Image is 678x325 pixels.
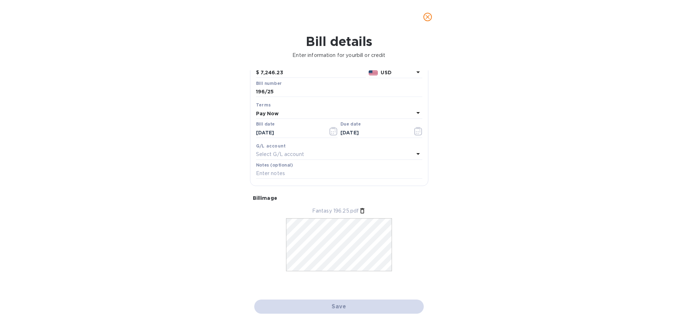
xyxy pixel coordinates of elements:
b: USD [381,70,391,75]
label: Due date [340,122,361,127]
input: Enter bill number [256,87,422,97]
p: Select G/L account [256,151,304,158]
p: Fantasy 196.25.pdf [312,207,359,215]
h1: Bill details [6,34,672,49]
b: G/L account [256,143,286,149]
img: USD [369,70,378,75]
input: Enter notes [256,168,422,179]
div: $ [256,68,261,78]
label: Bill number [256,81,281,86]
label: Notes (optional) [256,163,293,167]
input: Due date [340,127,407,138]
input: $ Enter bill amount [261,68,366,78]
label: Bill date [256,122,275,127]
button: close [419,8,436,25]
p: Enter information for your bill or credit [6,52,672,59]
input: Select date [256,127,323,138]
b: Terms [256,102,271,108]
b: Pay Now [256,111,279,116]
p: Bill image [253,195,426,202]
